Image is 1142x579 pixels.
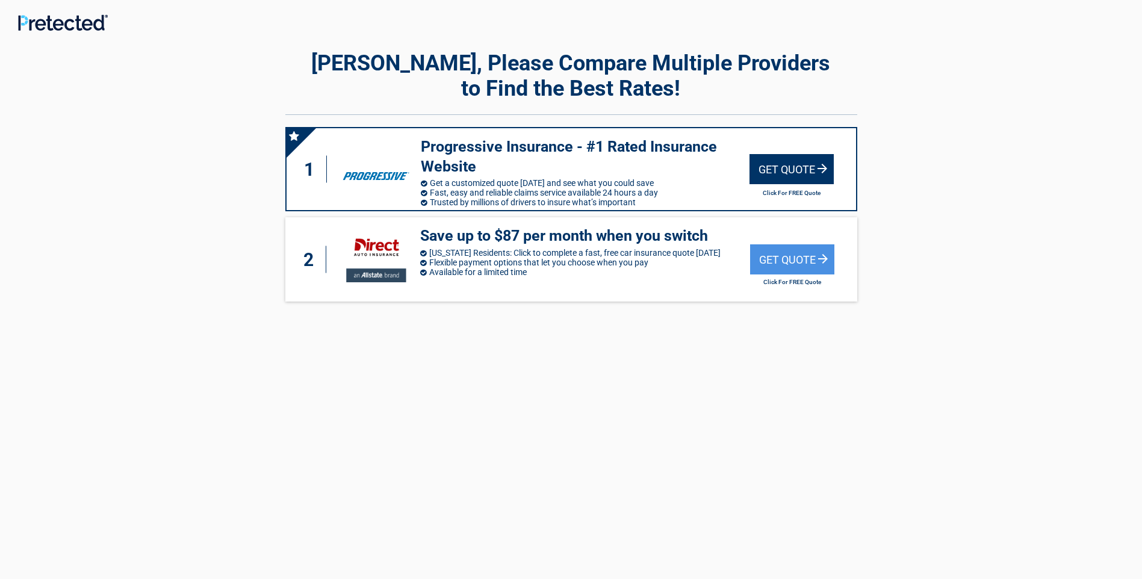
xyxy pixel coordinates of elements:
[750,244,834,274] div: Get Quote
[749,190,834,196] h2: Click For FREE Quote
[420,248,750,258] li: [US_STATE] Residents: Click to complete a fast, free car insurance quote [DATE]
[299,156,327,183] div: 1
[18,14,108,31] img: Main Logo
[421,188,749,197] li: Fast, easy and reliable claims service available 24 hours a day
[420,267,750,277] li: Available for a limited time
[421,197,749,207] li: Trusted by millions of drivers to insure what’s important
[750,279,834,285] h2: Click For FREE Quote
[285,51,857,101] h2: [PERSON_NAME], Please Compare Multiple Providers to Find the Best Rates!
[337,229,414,289] img: directauto's logo
[420,258,750,267] li: Flexible payment options that let you choose when you pay
[421,137,749,176] h3: Progressive Insurance - #1 Rated Insurance Website
[337,150,414,188] img: progressive's logo
[420,226,750,246] h3: Save up to $87 per month when you switch
[297,246,326,273] div: 2
[749,154,834,184] div: Get Quote
[421,178,749,188] li: Get a customized quote [DATE] and see what you could save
